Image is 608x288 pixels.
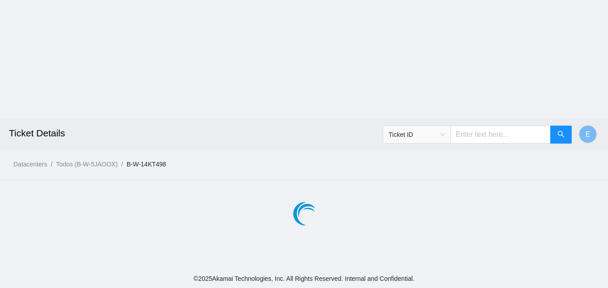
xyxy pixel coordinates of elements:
span: E [586,129,591,140]
span: Ticket ID [389,128,445,141]
a: Datacenters [13,161,47,168]
input: Enter text here... [450,126,551,144]
span: / [51,161,52,168]
span: search [557,131,565,139]
button: search [550,126,572,144]
span: / [121,161,123,168]
button: E [579,125,597,143]
a: B-W-14KT498 [127,161,166,168]
h2: Ticket Details [9,119,422,148]
a: Todos (B-W-5JAOOX) [56,161,117,168]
